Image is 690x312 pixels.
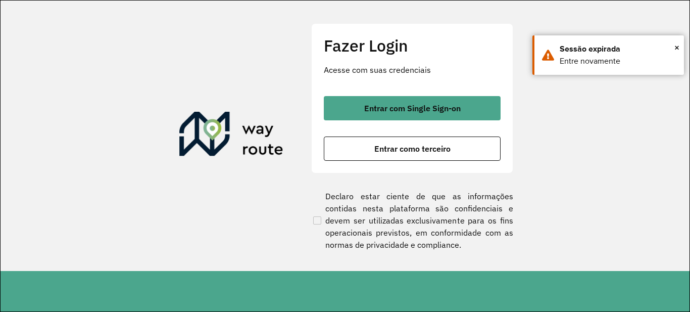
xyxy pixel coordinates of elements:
[179,112,283,160] img: Roteirizador AmbevTech
[324,64,501,76] p: Acesse com suas credenciais
[324,36,501,55] h2: Fazer Login
[374,145,451,153] span: Entrar como terceiro
[364,104,461,112] span: Entrar com Single Sign-on
[560,43,676,55] div: Sessão expirada
[560,55,676,67] div: Entre novamente
[311,190,513,251] label: Declaro estar ciente de que as informações contidas nesta plataforma são confidenciais e devem se...
[324,137,501,161] button: button
[674,40,679,55] span: ×
[674,40,679,55] button: Close
[324,96,501,120] button: button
